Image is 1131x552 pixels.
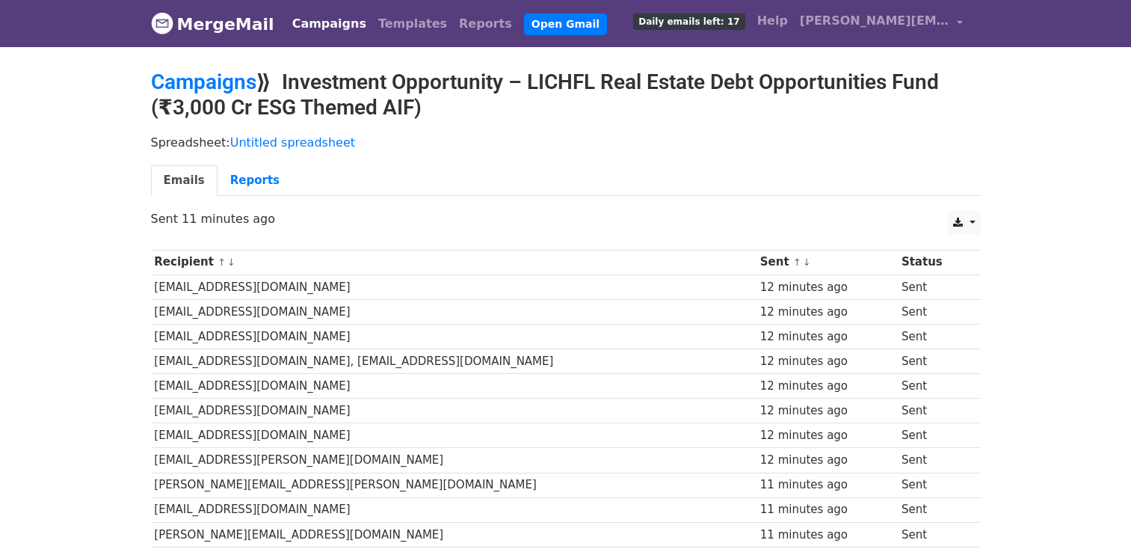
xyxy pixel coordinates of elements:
[760,452,894,469] div: 12 minutes ago
[151,250,757,275] th: Recipient
[218,257,226,268] a: ↑
[151,522,757,547] td: [PERSON_NAME][EMAIL_ADDRESS][DOMAIN_NAME]
[898,324,970,349] td: Sent
[151,473,757,497] td: [PERSON_NAME][EMAIL_ADDRESS][PERSON_NAME][DOMAIN_NAME]
[898,374,970,399] td: Sent
[760,328,894,346] div: 12 minutes ago
[760,279,894,296] div: 12 minutes ago
[151,299,757,324] td: [EMAIL_ADDRESS][DOMAIN_NAME]
[151,70,256,94] a: Campaigns
[151,448,757,473] td: [EMAIL_ADDRESS][PERSON_NAME][DOMAIN_NAME]
[800,12,949,30] span: [PERSON_NAME][EMAIL_ADDRESS][PERSON_NAME][DOMAIN_NAME]
[898,473,970,497] td: Sent
[898,423,970,448] td: Sent
[151,8,274,40] a: MergeMail
[227,257,235,268] a: ↓
[286,9,372,39] a: Campaigns
[898,522,970,547] td: Sent
[760,476,894,494] div: 11 minutes ago
[760,402,894,420] div: 12 minutes ago
[372,9,453,39] a: Templates
[898,250,970,275] th: Status
[151,275,757,299] td: [EMAIL_ADDRESS][DOMAIN_NAME]
[751,6,794,36] a: Help
[756,250,898,275] th: Sent
[151,135,981,150] p: Spreadsheet:
[898,399,970,423] td: Sent
[794,6,969,41] a: [PERSON_NAME][EMAIL_ADDRESS][PERSON_NAME][DOMAIN_NAME]
[151,497,757,522] td: [EMAIL_ADDRESS][DOMAIN_NAME]
[151,70,981,120] h2: ⟫ Investment Opportunity – LICHFL Real Estate Debt Opportunities Fund (₹3,000 Cr ESG Themed AIF)
[151,211,981,227] p: Sent 11 minutes ago
[803,257,811,268] a: ↓
[633,13,745,30] span: Daily emails left: 17
[151,324,757,349] td: [EMAIL_ADDRESS][DOMAIN_NAME]
[524,13,607,35] a: Open Gmail
[151,423,757,448] td: [EMAIL_ADDRESS][DOMAIN_NAME]
[760,353,894,370] div: 12 minutes ago
[151,165,218,196] a: Emails
[898,349,970,374] td: Sent
[760,304,894,321] div: 12 minutes ago
[898,299,970,324] td: Sent
[760,527,894,544] div: 11 minutes ago
[760,427,894,444] div: 12 minutes ago
[760,378,894,395] div: 12 minutes ago
[453,9,518,39] a: Reports
[898,448,970,473] td: Sent
[151,374,757,399] td: [EMAIL_ADDRESS][DOMAIN_NAME]
[151,12,173,34] img: MergeMail logo
[627,6,751,36] a: Daily emails left: 17
[898,497,970,522] td: Sent
[151,349,757,374] td: [EMAIL_ADDRESS][DOMAIN_NAME], [EMAIL_ADDRESS][DOMAIN_NAME]
[760,501,894,518] div: 11 minutes ago
[151,399,757,423] td: [EMAIL_ADDRESS][DOMAIN_NAME]
[230,135,355,150] a: Untitled spreadsheet
[218,165,292,196] a: Reports
[898,275,970,299] td: Sent
[793,257,801,268] a: ↑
